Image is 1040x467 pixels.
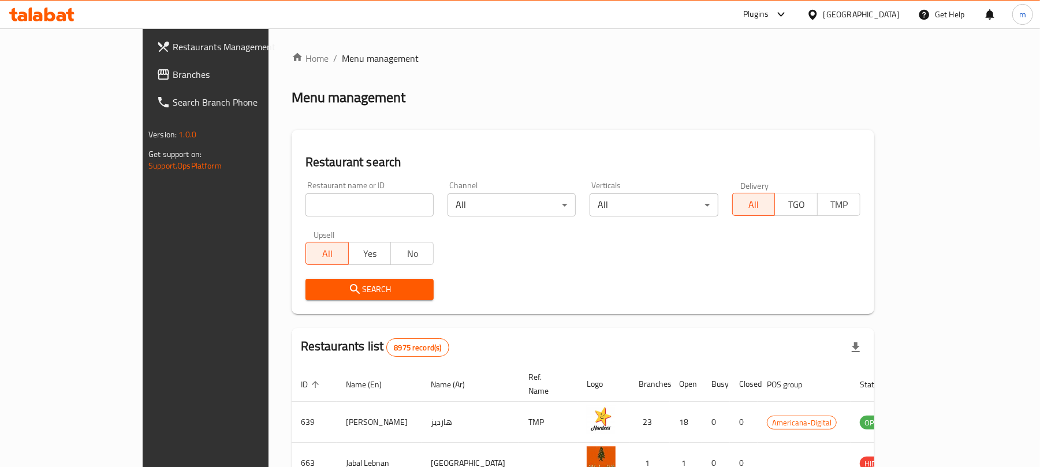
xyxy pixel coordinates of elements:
div: [GEOGRAPHIC_DATA] [823,8,900,21]
div: Plugins [743,8,769,21]
button: All [732,193,776,216]
span: 1.0.0 [178,127,196,142]
span: Branches [173,68,307,81]
label: Upsell [314,230,335,238]
span: No [396,245,429,262]
li: / [333,51,337,65]
span: TGO [780,196,813,213]
th: Branches [629,367,670,402]
nav: breadcrumb [292,51,874,65]
th: Logo [577,367,629,402]
input: Search for restaurant name or ID.. [305,193,434,216]
span: Name (Ar) [431,378,480,391]
td: 23 [629,402,670,443]
h2: Menu management [292,88,405,107]
button: TMP [817,193,860,216]
span: Status [860,378,897,391]
span: OPEN [860,416,888,429]
span: All [311,245,344,262]
span: Restaurants Management [173,40,307,54]
th: Open [670,367,702,402]
span: Menu management [342,51,419,65]
span: 8975 record(s) [387,342,448,353]
span: Search Branch Phone [173,95,307,109]
a: Restaurants Management [147,33,316,61]
a: Support.OpsPlatform [148,158,222,173]
td: 18 [670,402,702,443]
span: m [1019,8,1026,21]
span: Version: [148,127,177,142]
a: Search Branch Phone [147,88,316,116]
h2: Restaurants list [301,338,449,357]
th: Closed [730,367,758,402]
button: Search [305,279,434,300]
div: All [448,193,576,216]
span: Ref. Name [528,370,564,398]
th: Busy [702,367,730,402]
button: All [305,242,349,265]
span: Americana-Digital [767,416,836,429]
label: Delivery [740,181,769,189]
span: Yes [353,245,387,262]
td: [PERSON_NAME] [337,402,422,443]
span: Get support on: [148,147,202,162]
div: Export file [842,334,870,361]
td: TMP [519,402,577,443]
img: Hardee's [587,405,616,434]
h2: Restaurant search [305,154,860,171]
td: 0 [730,402,758,443]
span: Name (En) [346,378,397,391]
td: 0 [702,402,730,443]
div: All [590,193,718,216]
div: Total records count [386,338,449,357]
span: ID [301,378,323,391]
td: هارديز [422,402,519,443]
span: POS group [767,378,817,391]
button: TGO [774,193,818,216]
button: No [390,242,434,265]
span: All [737,196,771,213]
span: Search [315,282,424,297]
button: Yes [348,242,392,265]
a: Branches [147,61,316,88]
span: TMP [822,196,856,213]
